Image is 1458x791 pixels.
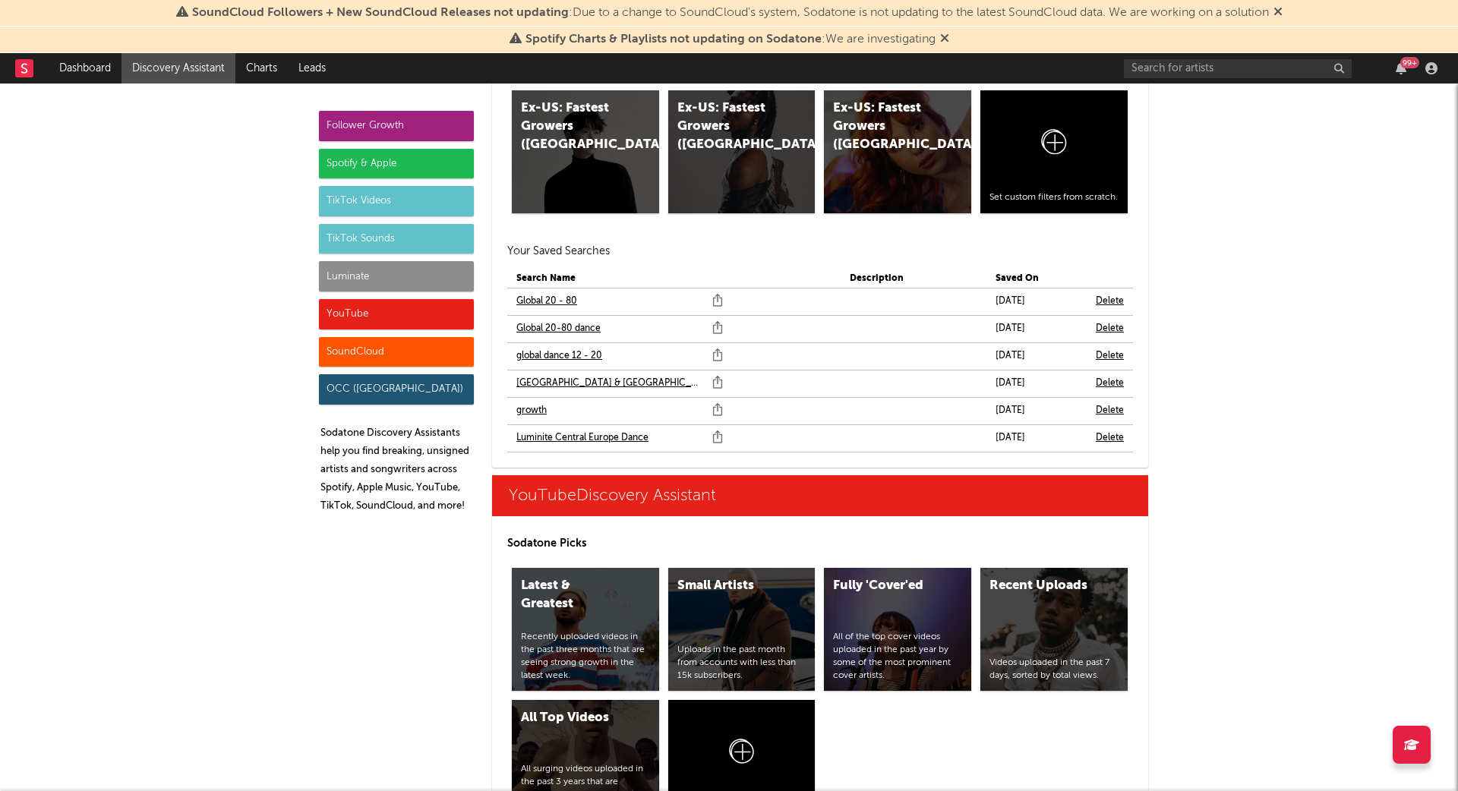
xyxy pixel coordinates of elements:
div: SoundCloud [319,337,474,367]
a: growth [516,402,547,420]
th: Saved On [986,269,1087,288]
td: [DATE] [986,397,1087,424]
a: Global 20 - 80 [516,292,577,310]
div: Ex-US: Fastest Growers ([GEOGRAPHIC_DATA]) [677,99,781,154]
div: Latest & Greatest [521,577,624,613]
a: Set custom filters from scratch. [980,90,1128,213]
span: : Due to a change to SoundCloud's system, Sodatone is not updating to the latest SoundCloud data.... [192,7,1269,19]
div: Fully 'Cover'ed [833,577,936,595]
div: Luminate [319,261,474,292]
a: YouTubeDiscovery Assistant [492,475,1148,516]
th: Search Name [507,269,841,288]
div: TikTok Sounds [319,224,474,254]
div: Recent Uploads [989,577,1093,595]
a: Charts [235,53,288,84]
span: : We are investigating [525,33,936,46]
p: Sodatone Picks [507,534,1133,553]
a: Small ArtistsUploads in the past month from accounts with less than 15k subscribers. [668,568,816,691]
a: Ex-US: Fastest Growers ([GEOGRAPHIC_DATA]/[GEOGRAPHIC_DATA]/[GEOGRAPHIC_DATA]) [512,90,659,213]
div: Ex-US: Fastest Growers ([GEOGRAPHIC_DATA]) [833,99,936,154]
td: Delete [1087,424,1133,452]
td: Delete [1087,315,1133,342]
a: Discovery Assistant [121,53,235,84]
td: [DATE] [986,424,1087,452]
div: Videos uploaded in the past 7 days, sorted by total views. [989,657,1119,682]
div: All Top Videos [521,709,624,727]
div: YouTube [319,299,474,329]
a: Latest & GreatestRecently uploaded videos in the past three months that are seeing strong growth ... [512,568,659,691]
a: global dance 12 - 20 [516,347,602,365]
td: Delete [1087,397,1133,424]
a: Fully 'Cover'edAll of the top cover videos uploaded in the past year by some of the most prominen... [824,568,971,691]
h2: Your Saved Searches [507,242,1133,260]
div: TikTok Videos [319,186,474,216]
th: Description [841,269,986,288]
a: Ex-US: Fastest Growers ([GEOGRAPHIC_DATA]) [668,90,816,213]
span: SoundCloud Followers + New SoundCloud Releases not updating [192,7,569,19]
td: [DATE] [986,370,1087,397]
button: 99+ [1396,62,1406,74]
td: [DATE] [986,315,1087,342]
a: Ex-US: Fastest Growers ([GEOGRAPHIC_DATA]) [824,90,971,213]
a: Luminite Central Europe Dance [516,429,649,447]
a: Recent UploadsVideos uploaded in the past 7 days, sorted by total views. [980,568,1128,691]
div: Recently uploaded videos in the past three months that are seeing strong growth in the latest week. [521,631,650,682]
input: Search for artists [1124,59,1352,78]
div: Spotify & Apple [319,149,474,179]
td: Delete [1087,342,1133,370]
div: All of the top cover videos uploaded in the past year by some of the most prominent cover artists. [833,631,962,682]
div: OCC ([GEOGRAPHIC_DATA]) [319,374,474,405]
span: Dismiss [940,33,949,46]
td: [DATE] [986,342,1087,370]
a: Dashboard [49,53,121,84]
div: Follower Growth [319,111,474,141]
div: Small Artists [677,577,781,595]
a: Global 20-80 dance [516,320,601,338]
div: Set custom filters from scratch. [989,191,1119,204]
span: Spotify Charts & Playlists not updating on Sodatone [525,33,822,46]
a: Leads [288,53,336,84]
p: Sodatone Discovery Assistants help you find breaking, unsigned artists and songwriters across Spo... [320,424,474,515]
a: [GEOGRAPHIC_DATA] & [GEOGRAPHIC_DATA] [516,374,705,392]
td: Delete [1087,370,1133,397]
div: Uploads in the past month from accounts with less than 15k subscribers. [677,644,806,682]
div: Ex-US: Fastest Growers ([GEOGRAPHIC_DATA]/[GEOGRAPHIC_DATA]/[GEOGRAPHIC_DATA]) [521,99,624,154]
td: Delete [1087,288,1133,315]
td: [DATE] [986,288,1087,315]
div: 99 + [1400,57,1419,68]
span: Dismiss [1273,7,1283,19]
